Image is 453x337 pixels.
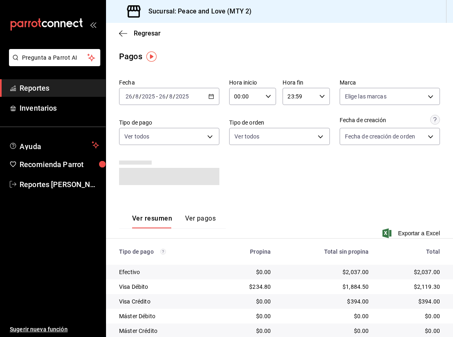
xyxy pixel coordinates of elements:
[20,159,99,170] span: Recomienda Parrot
[20,140,88,150] span: Ayuda
[382,297,440,306] div: $394.00
[382,312,440,320] div: $0.00
[384,228,440,238] button: Exportar a Excel
[284,248,369,255] div: Total sin propina
[340,80,440,85] label: Marca
[185,214,216,228] button: Ver pagos
[125,93,133,100] input: --
[134,29,161,37] span: Regresar
[132,214,216,228] div: navigation tabs
[225,297,271,306] div: $0.00
[382,268,440,276] div: $2,037.00
[124,132,149,141] span: Ver todos
[382,283,440,291] div: $2,119.30
[146,51,157,62] img: Tooltip marker
[119,120,219,125] label: Tipo de pago
[156,93,158,100] span: -
[229,120,329,125] label: Tipo de orden
[225,268,271,276] div: $0.00
[173,93,175,100] span: /
[229,80,276,85] label: Hora inicio
[135,93,139,100] input: --
[142,7,252,16] h3: Sucursal: Peace and Love (MTY 2)
[283,80,329,85] label: Hora fin
[132,214,172,228] button: Ver resumen
[340,116,386,125] div: Fecha de creación
[141,93,155,100] input: ----
[225,248,271,255] div: Propina
[6,59,100,68] a: Pregunta a Parrot AI
[20,103,99,114] span: Inventarios
[139,93,141,100] span: /
[119,297,212,306] div: Visa Crédito
[159,93,166,100] input: --
[284,283,369,291] div: $1,884.50
[345,132,415,141] span: Fecha de creación de orden
[22,54,88,62] span: Pregunta a Parrot AI
[119,248,212,255] div: Tipo de pago
[382,327,440,335] div: $0.00
[225,312,271,320] div: $0.00
[119,312,212,320] div: Máster Débito
[10,325,99,334] span: Sugerir nueva función
[119,327,212,335] div: Máster Crédito
[225,283,271,291] div: $234.80
[20,83,99,94] span: Reportes
[234,132,259,141] span: Ver todos
[119,283,212,291] div: Visa Débito
[119,29,161,37] button: Regresar
[284,312,369,320] div: $0.00
[119,80,219,85] label: Fecha
[345,92,387,100] span: Elige las marcas
[382,248,440,255] div: Total
[9,49,100,66] button: Pregunta a Parrot AI
[284,297,369,306] div: $394.00
[169,93,173,100] input: --
[119,50,142,62] div: Pagos
[119,268,212,276] div: Efectivo
[133,93,135,100] span: /
[90,21,96,28] button: open_drawer_menu
[20,179,99,190] span: Reportes [PERSON_NAME] [PERSON_NAME]
[284,327,369,335] div: $0.00
[225,327,271,335] div: $0.00
[166,93,168,100] span: /
[175,93,189,100] input: ----
[284,268,369,276] div: $2,037.00
[160,249,166,254] svg: Los pagos realizados con Pay y otras terminales son montos brutos.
